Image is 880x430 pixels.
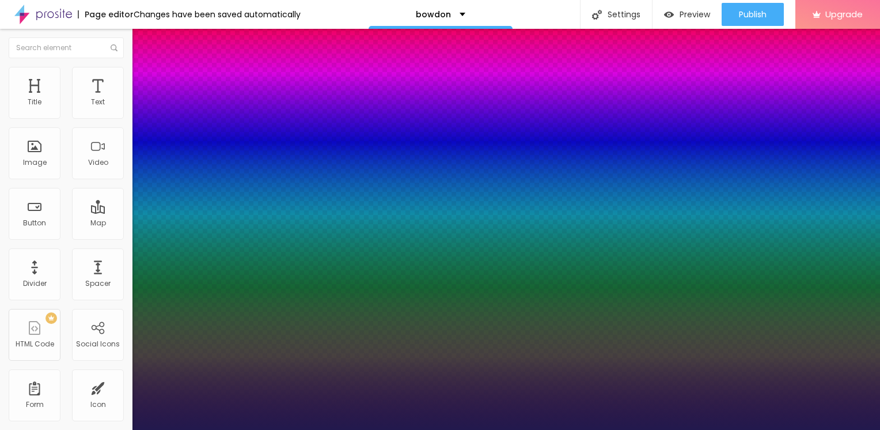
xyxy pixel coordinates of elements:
button: Publish [722,3,784,26]
div: Form [26,401,44,409]
div: Video [88,159,108,167]
span: Publish [739,10,767,19]
span: Preview [680,10,710,19]
div: Icon [90,401,106,409]
div: Social Icons [76,340,120,348]
div: Map [90,219,106,227]
div: Divider [23,280,47,288]
div: Text [91,98,105,106]
div: Spacer [85,280,111,288]
span: Upgrade [825,9,863,19]
button: Preview [653,3,722,26]
div: Image [23,159,47,167]
img: Icone [592,10,602,20]
p: bowdon [416,10,451,18]
img: Icone [111,44,117,51]
img: view-1.svg [664,10,674,20]
div: Page editor [78,10,134,18]
div: HTML Code [16,340,54,348]
div: Title [28,98,41,106]
div: Button [23,219,46,227]
input: Search element [9,37,124,58]
div: Changes have been saved automatically [134,10,301,18]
